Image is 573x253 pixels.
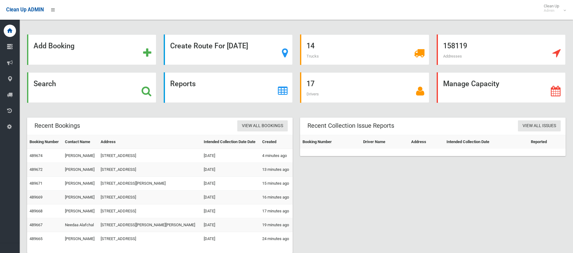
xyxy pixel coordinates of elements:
[361,135,409,149] th: Driver Name
[307,54,319,58] span: Trucks
[201,149,260,163] td: [DATE]
[62,163,98,177] td: [PERSON_NAME]
[30,167,42,172] a: 489672
[30,236,42,241] a: 489665
[544,8,559,13] small: Admin
[62,135,98,149] th: Contact Name
[27,120,87,132] header: Recent Bookings
[260,191,293,204] td: 16 minutes ago
[300,135,361,149] th: Booking Number
[518,120,561,132] a: View All Issues
[164,34,293,65] a: Create Route For [DATE]
[62,191,98,204] td: [PERSON_NAME]
[201,135,260,149] th: Intended Collection Date Date
[307,42,315,50] strong: 14
[300,72,429,103] a: 17 Drivers
[98,232,201,246] td: [STREET_ADDRESS]
[98,204,201,218] td: [STREET_ADDRESS]
[409,135,444,149] th: Address
[300,34,429,65] a: 14 Trucks
[164,72,293,103] a: Reports
[444,135,529,149] th: Intended Collection Date
[98,191,201,204] td: [STREET_ADDRESS]
[541,4,565,13] span: Clean Up
[437,72,566,103] a: Manage Capacity
[6,7,44,13] span: Clean Up ADMIN
[62,177,98,191] td: [PERSON_NAME]
[307,92,319,96] span: Drivers
[201,191,260,204] td: [DATE]
[27,72,156,103] a: Search
[443,79,499,88] strong: Manage Capacity
[62,204,98,218] td: [PERSON_NAME]
[27,135,62,149] th: Booking Number
[34,79,56,88] strong: Search
[201,232,260,246] td: [DATE]
[237,120,288,132] a: View All Bookings
[62,218,98,232] td: Needaa Alafchal
[307,79,315,88] strong: 17
[260,177,293,191] td: 15 minutes ago
[30,209,42,213] a: 489668
[260,163,293,177] td: 13 minutes ago
[30,181,42,186] a: 489671
[201,218,260,232] td: [DATE]
[260,149,293,163] td: 4 minutes ago
[201,163,260,177] td: [DATE]
[27,34,156,65] a: Add Booking
[30,223,42,227] a: 489667
[260,232,293,246] td: 24 minutes ago
[201,177,260,191] td: [DATE]
[30,195,42,199] a: 489669
[260,204,293,218] td: 17 minutes ago
[98,163,201,177] td: [STREET_ADDRESS]
[260,135,293,149] th: Created
[300,120,402,132] header: Recent Collection Issue Reports
[170,42,248,50] strong: Create Route For [DATE]
[30,153,42,158] a: 489674
[98,177,201,191] td: [STREET_ADDRESS][PERSON_NAME]
[98,135,201,149] th: Address
[528,135,566,149] th: Reported
[62,232,98,246] td: [PERSON_NAME]
[201,204,260,218] td: [DATE]
[260,218,293,232] td: 19 minutes ago
[443,42,467,50] strong: 158119
[34,42,74,50] strong: Add Booking
[62,149,98,163] td: [PERSON_NAME]
[437,34,566,65] a: 158119 Addresses
[98,218,201,232] td: [STREET_ADDRESS][PERSON_NAME][PERSON_NAME]
[170,79,196,88] strong: Reports
[98,149,201,163] td: [STREET_ADDRESS]
[443,54,462,58] span: Addresses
